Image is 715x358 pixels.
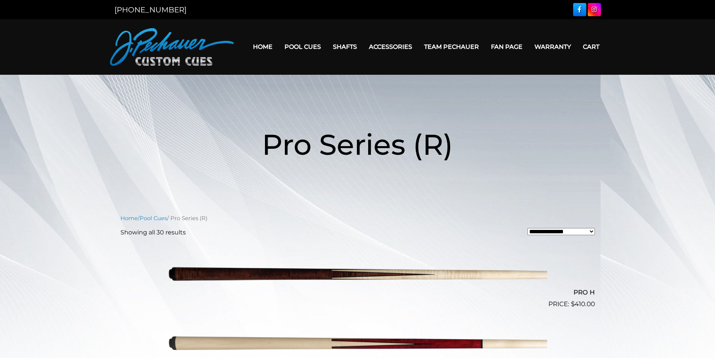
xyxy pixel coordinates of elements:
[571,300,595,308] bdi: 410.00
[110,28,234,66] img: Pechauer Custom Cues
[485,37,528,56] a: Fan Page
[327,37,363,56] a: Shafts
[168,243,547,306] img: PRO H
[527,228,595,235] select: Shop order
[120,285,595,299] h2: PRO H
[120,214,595,222] nav: Breadcrumb
[577,37,605,56] a: Cart
[262,127,453,162] span: Pro Series (R)
[247,37,278,56] a: Home
[120,243,595,309] a: PRO H $410.00
[363,37,418,56] a: Accessories
[114,5,187,14] a: [PHONE_NUMBER]
[571,300,575,308] span: $
[418,37,485,56] a: Team Pechauer
[120,215,138,222] a: Home
[140,215,167,222] a: Pool Cues
[278,37,327,56] a: Pool Cues
[120,228,186,237] p: Showing all 30 results
[528,37,577,56] a: Warranty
